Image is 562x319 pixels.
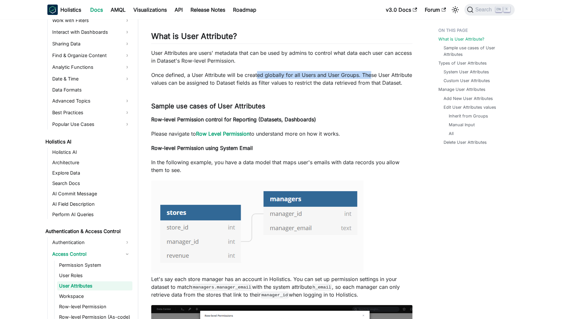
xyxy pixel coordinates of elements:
a: API [171,5,187,15]
strong: Row-level Permission using System Email [151,145,253,151]
a: Work with Filters [50,15,132,26]
a: Interact with Dashboards [50,27,132,37]
a: Workspace [57,292,132,301]
a: Best Practices [50,107,132,118]
a: Types of User Attributes [438,60,487,66]
p: User Attributes are users' metadata that can be used by admins to control what data each user can... [151,49,412,65]
a: Find & Organize Content [50,50,132,61]
a: Roadmap [229,5,260,15]
a: HolisticsHolistics [47,5,81,15]
b: Holistics [60,6,81,14]
code: h_email [312,284,332,290]
a: User Attributes [57,281,132,290]
p: Let's say each store manager has an account in Holistics. You can set up permission settings in y... [151,275,412,299]
a: Row-level Permission [57,302,132,311]
a: System User Attributes [444,69,489,75]
button: Search (Ctrl+K) [464,4,515,16]
a: Holistics AI [43,137,132,146]
a: Sample use cases of User Attributes [444,45,508,57]
p: In the following example, you have a data model that maps user's emails with data records you all... [151,158,412,174]
a: Delete User Attributes [444,139,487,145]
a: Authentication [50,237,132,248]
a: Explore Data [50,168,132,178]
strong: Row-level Permission control for Reporting (Datasets, Dashboards) [151,116,316,123]
code: managers.manager_email [192,284,252,290]
a: Advanced Topics [50,96,132,106]
a: Analytic Functions [50,62,132,72]
a: Access Control [50,249,132,259]
img: Holistics [47,5,58,15]
a: Sharing Data [50,39,132,49]
a: v3.0 Docs [382,5,421,15]
a: Docs [86,5,107,15]
a: Inherit from Groups [449,113,488,119]
a: Manual Input [449,122,475,128]
nav: Docs sidebar [41,19,138,319]
a: What is User Attribute? [438,36,484,42]
a: Row Level Permission [196,130,250,137]
a: Visualizations [129,5,171,15]
a: Custom User Attributes [444,78,490,84]
a: Permission System [57,261,132,270]
a: Architecture [50,158,132,167]
a: AI Commit Message [50,189,132,198]
a: Manage User Attributes [438,86,485,92]
button: Switch between dark and light mode (currently light mode) [450,5,460,15]
a: Popular Use Cases [50,119,132,129]
a: Perform AI Queries [50,210,132,219]
kbd: K [504,6,510,12]
span: Search [473,7,496,13]
a: AI Field Description [50,200,132,209]
a: Add New User Attributes [444,95,493,102]
h3: Sample use cases of User Attributes [151,102,412,110]
a: Data Formats [50,85,132,94]
a: Date & Time [50,74,132,84]
p: Please navigate to to understand more on how it works. [151,130,412,138]
a: Release Notes [187,5,229,15]
a: Search Docs [50,179,132,188]
a: All [449,130,454,137]
a: User Roles [57,271,132,280]
a: AMQL [107,5,129,15]
a: Holistics AI [50,148,132,157]
p: Once defined, a User Attribute will be created globally for all Users and User Groups. These User... [151,71,412,87]
a: Forum [421,5,450,15]
h2: What is User Attribute? [151,31,412,44]
a: Authentication & Access Control [43,227,132,236]
code: manager_id [261,292,289,298]
a: Edit User Attributes values [444,104,496,110]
